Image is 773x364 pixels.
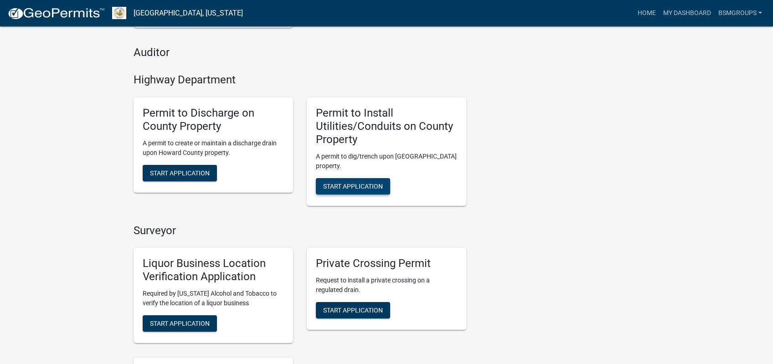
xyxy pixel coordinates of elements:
[634,5,660,22] a: Home
[316,107,457,146] h5: Permit to Install Utilities/Conduits on County Property
[143,257,284,283] h5: Liquor Business Location Verification Application
[143,138,284,158] p: A permit to create or maintain a discharge drain upon Howard County property.
[323,182,383,190] span: Start Application
[316,152,457,171] p: A permit to dig/trench upon [GEOGRAPHIC_DATA] property.
[316,302,390,318] button: Start Application
[143,289,284,308] p: Required by [US_STATE] Alcohol and Tobacco to verify the location of a liquor business
[316,276,457,295] p: Request to install a private crossing on a regulated drain.
[112,7,126,19] img: Howard County, Indiana
[660,5,715,22] a: My Dashboard
[134,46,466,59] h4: Auditor
[715,5,766,22] a: BSMGroups
[143,165,217,181] button: Start Application
[150,320,210,327] span: Start Application
[143,107,284,133] h5: Permit to Discharge on County Property
[143,315,217,332] button: Start Application
[134,224,466,237] h4: Surveyor
[323,307,383,314] span: Start Application
[150,169,210,176] span: Start Application
[316,257,457,270] h5: Private Crossing Permit
[134,73,466,87] h4: Highway Department
[316,178,390,195] button: Start Application
[134,5,243,21] a: [GEOGRAPHIC_DATA], [US_STATE]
